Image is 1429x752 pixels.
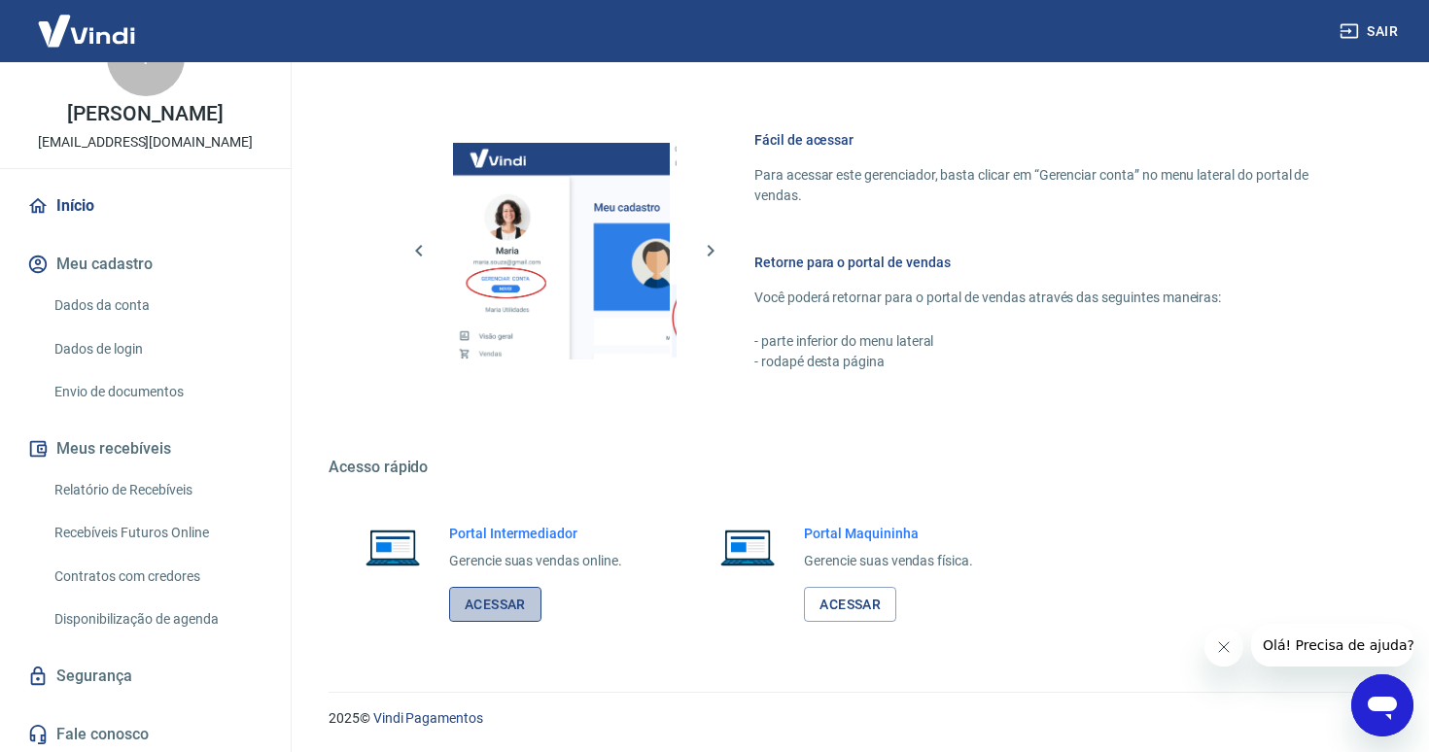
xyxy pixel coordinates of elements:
iframe: Botão para abrir a janela de mensagens [1351,674,1413,736]
a: Início [23,185,267,227]
h6: Portal Intermediador [449,524,622,543]
p: Você poderá retornar para o portal de vendas através das seguintes maneiras: [754,288,1336,308]
img: Imagem de um notebook aberto [352,524,434,570]
iframe: Fechar mensagem [1204,628,1243,667]
button: Meu cadastro [23,243,267,286]
p: Para acessar este gerenciador, basta clicar em “Gerenciar conta” no menu lateral do portal de ven... [754,165,1336,206]
a: Envio de documentos [47,372,267,412]
a: Dados de login [47,329,267,369]
h6: Portal Maquininha [804,524,973,543]
p: Gerencie suas vendas online. [449,551,622,571]
img: Vindi [23,1,150,60]
button: Meus recebíveis [23,427,267,470]
img: Imagem da dashboard mostrando o botão de gerenciar conta na sidebar no lado esquerdo [453,143,670,359]
p: Gerencie suas vendas física. [804,551,973,571]
a: Disponibilização de agenda [47,599,267,639]
a: Acessar [804,587,896,623]
img: Imagem de um notebook aberto [707,524,788,570]
a: Vindi Pagamentos [373,710,483,726]
a: Contratos com credores [47,557,267,597]
p: - parte inferior do menu lateral [754,331,1336,352]
p: [PERSON_NAME] [67,104,223,124]
h5: Acesso rápido [329,458,1382,477]
a: Segurança [23,655,267,698]
a: Acessar [449,587,541,623]
a: Relatório de Recebíveis [47,470,267,510]
h6: Fácil de acessar [754,130,1336,150]
p: - rodapé desta página [754,352,1336,372]
a: Dados da conta [47,286,267,325]
img: Imagem da dashboard mostrando um botão para voltar ao gerenciamento de vendas da maquininha com o... [670,143,887,359]
p: 2025 © [329,708,1382,729]
span: Olá! Precisa de ajuda? [12,14,163,29]
a: Recebíveis Futuros Online [47,513,267,553]
button: Sair [1336,14,1406,50]
iframe: Mensagem da empresa [1251,624,1413,667]
h6: Retorne para o portal de vendas [754,253,1336,272]
p: [EMAIL_ADDRESS][DOMAIN_NAME] [38,132,253,153]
